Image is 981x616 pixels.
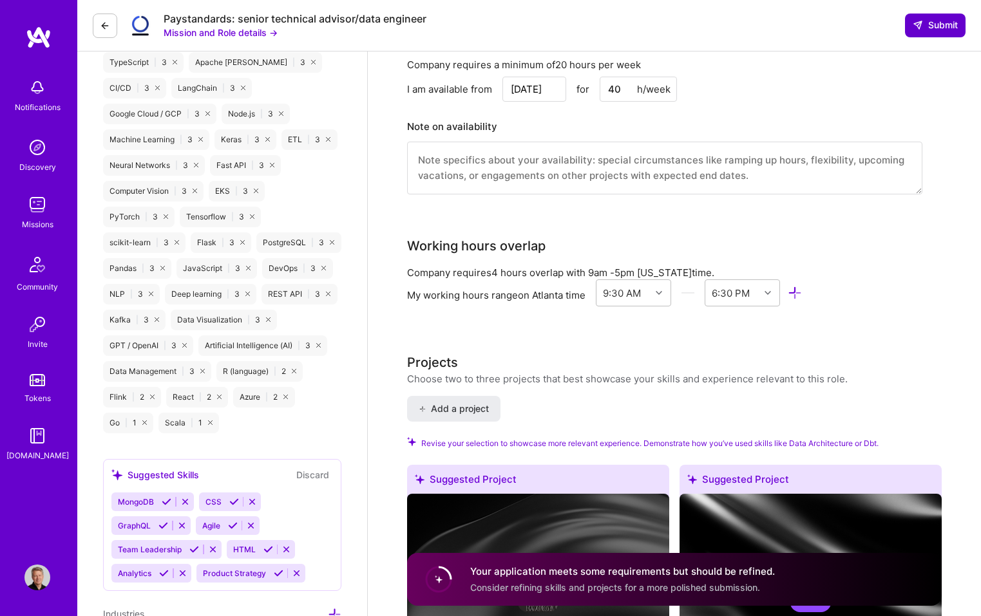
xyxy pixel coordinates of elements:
div: DevOps 3 [262,258,332,279]
i: icon SendLight [913,20,923,30]
div: ETL 3 [281,129,337,150]
span: | [274,366,276,377]
div: Choose two to three projects that best showcase your skills and experience relevant to this role. [407,372,848,386]
img: discovery [24,135,50,160]
i: icon Close [330,240,334,245]
span: | [227,289,229,299]
span: Agile [202,521,220,530]
span: | [265,392,268,402]
span: Add a project [419,402,489,415]
div: TypeScript 3 [103,52,184,73]
div: JavaScript 3 [176,258,257,279]
i: Reject [247,497,257,507]
span: Submit [913,19,958,32]
i: icon Close [321,266,326,270]
img: Invite [24,312,50,337]
i: icon Close [150,395,155,399]
span: | [260,109,263,119]
div: Deep learning 3 [165,284,256,304]
div: Tokens [24,391,51,405]
span: | [235,186,238,196]
i: icon Close [265,137,270,142]
span: | [303,263,305,274]
span: 9am - 5pm [588,266,634,279]
div: Apache [PERSON_NAME] 3 [189,52,322,73]
i: icon Close [245,292,250,296]
img: tokens [30,374,45,386]
div: Go 1 [103,413,153,433]
span: | [174,186,176,196]
i: icon HorizontalInLineDivider [681,286,696,301]
img: teamwork [24,192,50,218]
i: icon Close [173,60,177,64]
i: icon Chevron [765,290,771,296]
div: Projects [407,353,458,372]
div: Azure 2 [233,387,294,407]
i: icon Close [194,163,198,167]
i: icon Close [175,240,179,245]
span: | [307,135,310,145]
div: for [576,82,589,96]
i: Accept [189,545,199,554]
span: | [247,135,249,145]
span: | [222,83,225,93]
i: icon Close [200,369,205,373]
div: Data Management 3 [103,361,211,382]
div: NLP 3 [103,284,160,304]
i: icon Close [198,137,203,142]
div: Suggested Project [407,465,669,499]
i: Reject [281,545,291,554]
span: | [132,392,135,402]
span: Product Strategy [203,568,266,578]
i: Reject [180,497,190,507]
span: | [182,366,184,377]
span: | [191,418,193,428]
img: logo [26,26,52,49]
div: Company requires 4 hours overlap with [US_STATE] time. [407,266,922,279]
div: Paystandards: senior technical advisor/data engineer [164,12,426,26]
i: icon Close [193,189,197,193]
span: MongoDB [118,497,154,507]
span: Team Leadership [118,545,182,554]
span: | [298,341,300,351]
div: Computer Vision 3 [103,181,204,201]
span: | [227,263,230,274]
div: GPT / OpenAI 3 [103,335,193,356]
span: | [136,315,138,325]
a: User Avatar [21,565,53,590]
i: Accept [162,497,171,507]
div: Artificial Intelligence (AI) 3 [198,335,327,356]
span: Analytics [118,568,151,578]
i: icon Close [292,369,296,373]
span: | [130,289,133,299]
i: Accept [228,521,238,530]
i: icon SuggestedTeams [415,474,424,484]
div: Kafka 3 [103,310,166,330]
div: Pandas 3 [103,258,171,279]
div: Flask 3 [191,232,251,253]
i: icon Close [250,214,254,219]
i: Accept [159,568,169,578]
i: icon SuggestedTeams [111,469,122,480]
img: guide book [24,423,50,449]
i: icon SuggestedTeams [687,474,697,484]
span: | [175,160,178,171]
span: | [199,392,202,402]
div: [DOMAIN_NAME] [6,449,69,462]
span: GraphQL [118,521,151,530]
span: | [180,135,182,145]
i: icon Close [155,317,159,322]
div: Flink 2 [103,387,161,407]
div: Scala 1 [158,413,219,433]
i: Accept [158,521,168,530]
button: Discard [292,467,333,482]
div: scikit-learn 3 [103,232,186,253]
div: CI/CD 3 [103,78,166,98]
div: 9:30 AM [603,286,641,299]
i: Accept [263,545,273,554]
span: | [231,212,234,222]
input: XX [600,77,677,102]
img: User Avatar [24,565,50,590]
i: Reject [246,521,256,530]
span: | [154,57,157,68]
